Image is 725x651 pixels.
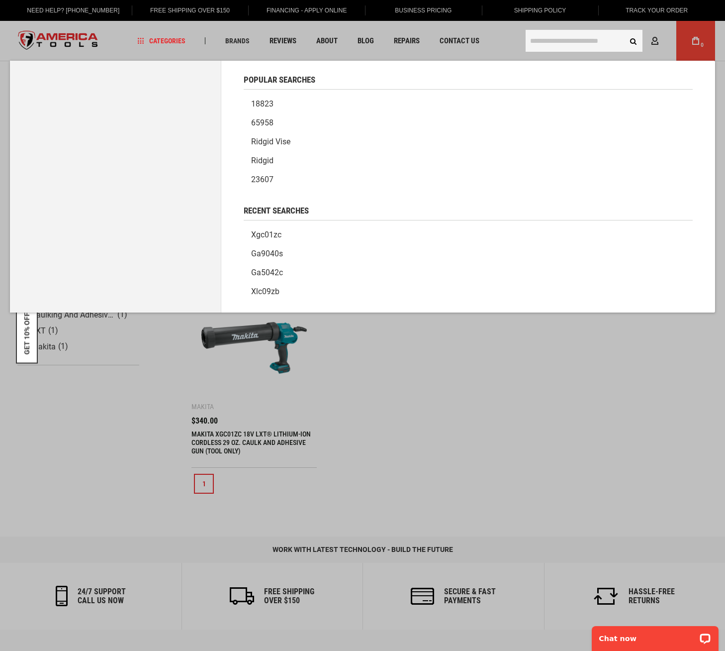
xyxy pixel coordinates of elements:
[221,34,254,48] a: Brands
[23,313,31,355] button: GET 10% OFF
[244,132,693,151] a: Ridgid vise
[244,225,693,244] a: xgc01zc
[624,31,642,50] button: Search
[138,37,185,44] span: Categories
[244,95,693,113] a: 18823
[244,170,693,189] a: 23607
[244,207,309,215] span: Recent Searches
[133,34,190,48] a: Categories
[244,151,693,170] a: Ridgid
[244,113,693,132] a: 65958
[225,37,250,44] span: Brands
[244,282,693,301] a: xlc09zb
[244,76,315,84] span: Popular Searches
[244,244,693,263] a: ga9040s
[585,620,725,651] iframe: LiveChat chat widget
[244,263,693,282] a: ga5042c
